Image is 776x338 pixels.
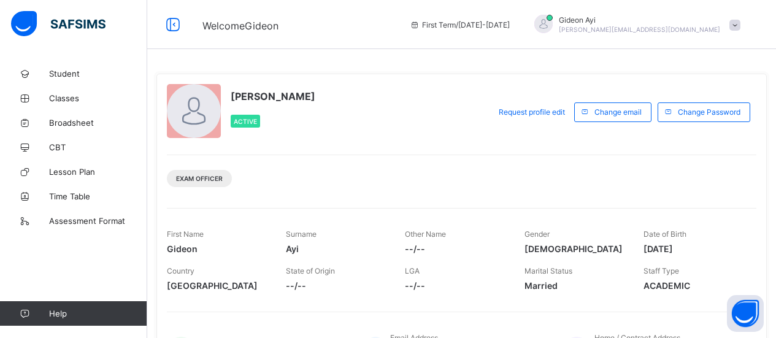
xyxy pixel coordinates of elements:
span: Staff Type [643,266,679,275]
span: LGA [405,266,420,275]
span: Marital Status [524,266,572,275]
span: ACADEMIC [643,280,744,291]
span: Time Table [49,191,147,201]
span: Married [524,280,625,291]
span: Other Name [405,229,446,239]
span: Welcome Gideon [202,20,279,32]
span: Broadsheet [49,118,147,128]
span: Country [167,266,194,275]
span: Gideon Ayi [559,15,720,25]
span: [DEMOGRAPHIC_DATA] [524,244,625,254]
span: [DATE] [643,244,744,254]
span: Student [49,69,147,79]
span: Active [234,118,257,125]
span: Change Password [678,107,740,117]
span: Gender [524,229,550,239]
span: CBT [49,142,147,152]
span: --/-- [405,280,505,291]
span: Gideon [167,244,267,254]
span: Request profile edit [499,107,565,117]
span: Assessment Format [49,216,147,226]
span: Exam Officer [176,175,223,182]
span: session/term information [410,20,510,29]
span: State of Origin [286,266,335,275]
span: Classes [49,93,147,103]
span: Surname [286,229,317,239]
span: [PERSON_NAME][EMAIL_ADDRESS][DOMAIN_NAME] [559,26,720,33]
span: --/-- [405,244,505,254]
span: Lesson Plan [49,167,147,177]
span: --/-- [286,280,386,291]
span: Ayi [286,244,386,254]
span: Help [49,309,147,318]
button: Open asap [727,295,764,332]
span: First Name [167,229,204,239]
span: Date of Birth [643,229,686,239]
span: [GEOGRAPHIC_DATA] [167,280,267,291]
span: Change email [594,107,642,117]
img: safsims [11,11,106,37]
div: GideonAyi [522,15,747,35]
span: [PERSON_NAME] [231,90,315,102]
